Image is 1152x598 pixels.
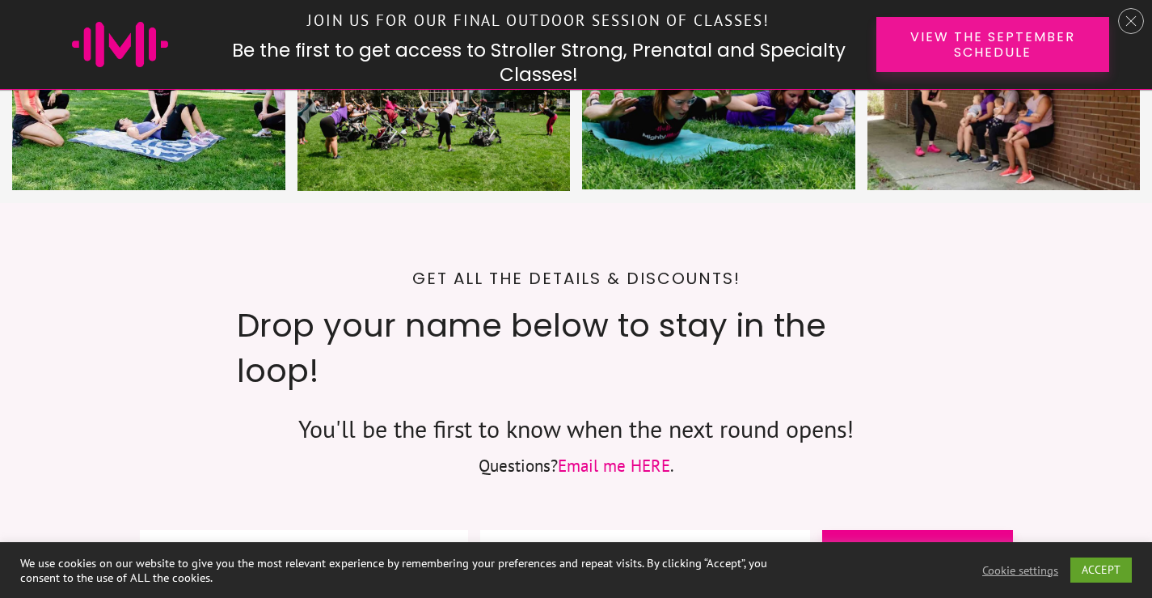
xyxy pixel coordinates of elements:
[580,9,864,189] img: mighty-mom-stroller-strong-group-photo-outdoors-summer-ground-superman-workout
[479,455,551,477] span: Questions
[237,408,916,451] p: You'll be the first to know when the next round opens!
[867,9,1141,190] img: mighty-mom-stroller-strong-group-photo-outdoors-summer-wall-sit
[480,530,810,575] input: Email
[20,556,799,585] div: We use cookies on our website to give you the most relevant experience by remembering your prefer...
[1070,558,1132,583] a: ACCEPT
[141,265,1012,293] p: Get all the details & discounts!
[822,530,1013,575] a: Stay in the loop!
[218,3,859,38] p: Join us for our final outdoor session of classes!
[141,452,1012,481] p: ? .
[237,303,916,408] h2: Drop your name below to stay in the loop!
[982,563,1058,578] a: Cookie settings
[140,530,469,575] input: Name
[297,9,571,191] img: mighty-mom-stroller-strong-group-photo-outdoors-summer-stroller-stretch
[558,455,670,477] a: Email me HERE
[217,39,860,87] h2: Be the first to get access to Stroller Strong, Prenatal and Specialty Classes!
[72,22,168,67] img: mighty-mom-ico
[876,17,1110,72] a: View the September Schedule
[905,29,1082,60] span: View the September Schedule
